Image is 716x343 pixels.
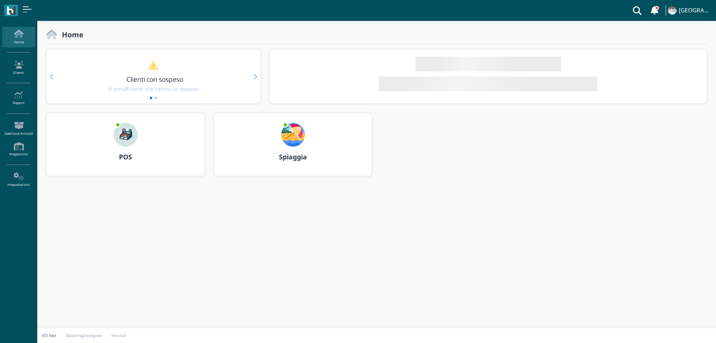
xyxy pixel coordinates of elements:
div: 1 / 2 [47,50,260,103]
b: 7 [125,86,128,92]
span: Vi sono clienti che hanno un sospeso [108,85,199,93]
div: Previous slide [50,74,53,79]
a: ... Spiaggia [214,113,372,185]
img: ... [281,123,305,147]
a: Home [2,27,35,47]
img: ... [668,6,676,15]
img: logo [7,6,15,15]
b: POS [119,152,132,161]
a: ... POS [46,113,205,185]
img: ... [114,123,138,147]
h3: Clienti con sospeso [62,76,247,83]
iframe: Help widget launcher [663,320,710,337]
h2: Home [57,31,83,38]
a: Gestione Articoli [2,118,35,139]
b: Spiaggia [279,152,307,161]
a: Report [2,88,35,109]
h4: [GEOGRAPHIC_DATA] [679,7,712,14]
a: Magazzino [2,139,35,160]
a: ... [GEOGRAPHIC_DATA] [667,1,712,19]
a: Impostazioni [2,169,35,190]
a: Clienti con sospeso Vi sono7clienti che hanno un sospeso [61,60,246,93]
a: Clienti [2,57,35,78]
div: Next slide [254,74,257,79]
